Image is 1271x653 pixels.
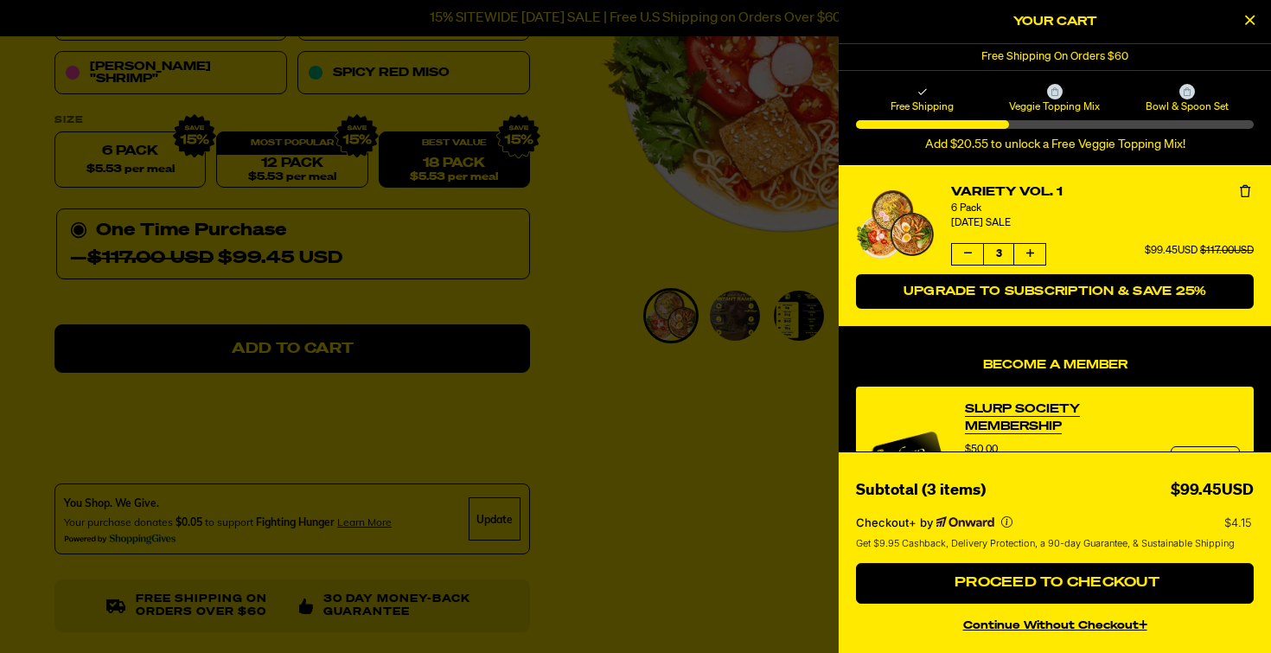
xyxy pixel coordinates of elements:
[965,400,1153,435] a: View Slurp Society Membership
[983,244,1014,265] span: 3
[904,285,1207,298] span: Upgrade to Subscription & Save 25%
[1001,516,1012,528] button: More info
[839,44,1271,70] div: 1 of 1
[1171,446,1240,471] button: Add the product, Slurp Society Membership to Cart
[951,183,1254,202] a: Variety Vol. 1
[951,215,1254,232] div: [DATE] SALE
[856,166,1254,326] li: product
[856,358,1254,373] h4: Become a Member
[856,611,1254,636] button: continue without Checkout+
[856,274,1254,309] button: Switch Variety Vol. 1 to a Subscription
[951,202,1254,215] div: 6 Pack
[856,190,934,259] img: Variety Vol. 1
[856,536,1235,551] span: Get $9.95 Cashback, Delivery Protection, a 90-day Guarantee, & Sustainable Shipping
[950,576,1159,590] span: Proceed to Checkout
[1200,246,1254,256] span: $117.00USD
[859,99,986,113] span: Free Shipping
[1124,99,1251,113] span: Bowl & Spoon Set
[1145,246,1198,256] span: $99.45USD
[936,516,994,528] a: Powered by Onward
[1224,515,1254,529] p: $4.15
[856,503,1254,563] section: Checkout+
[856,190,934,259] a: View details for Variety Vol. 1
[856,483,986,498] span: Subtotal (3 items)
[870,420,948,498] img: Membership image
[952,244,983,265] button: Decrease quantity of Variety Vol. 1
[856,563,1254,605] button: Proceed to Checkout
[856,9,1254,35] h2: Your Cart
[1171,478,1254,503] div: $99.45USD
[991,99,1118,113] span: Veggie Topping Mix
[1236,9,1262,35] button: Close Cart
[856,387,1254,531] div: product
[965,445,998,455] span: $50.00
[920,515,933,529] span: by
[1014,244,1045,265] button: Increase quantity of Variety Vol. 1
[856,138,1254,152] div: Add $20.55 to unlock a Free Veggie Topping Mix!
[1236,183,1254,201] button: Remove Variety Vol. 1
[856,515,917,529] span: Checkout+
